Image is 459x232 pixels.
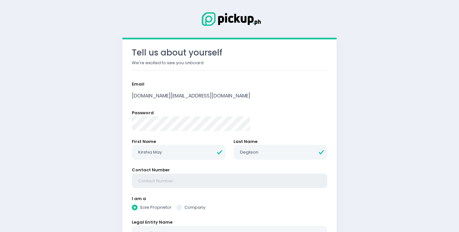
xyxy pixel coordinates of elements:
[132,167,170,173] label: Contact Number
[234,138,257,145] label: Last Name
[132,110,154,116] label: Password
[132,204,172,211] label: Sole Proprietor
[132,60,327,66] p: We're excited to see you onboard.
[132,219,172,226] label: Legal Entity Name
[176,204,205,211] label: Company
[132,48,327,58] h3: Tell us about yourself
[132,145,225,160] input: First Name
[132,81,144,87] label: Email
[234,145,327,160] input: Last Name
[132,174,327,188] input: Contact Number
[132,138,156,145] label: First Name
[197,11,262,27] img: Logo
[132,196,146,202] label: I am a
